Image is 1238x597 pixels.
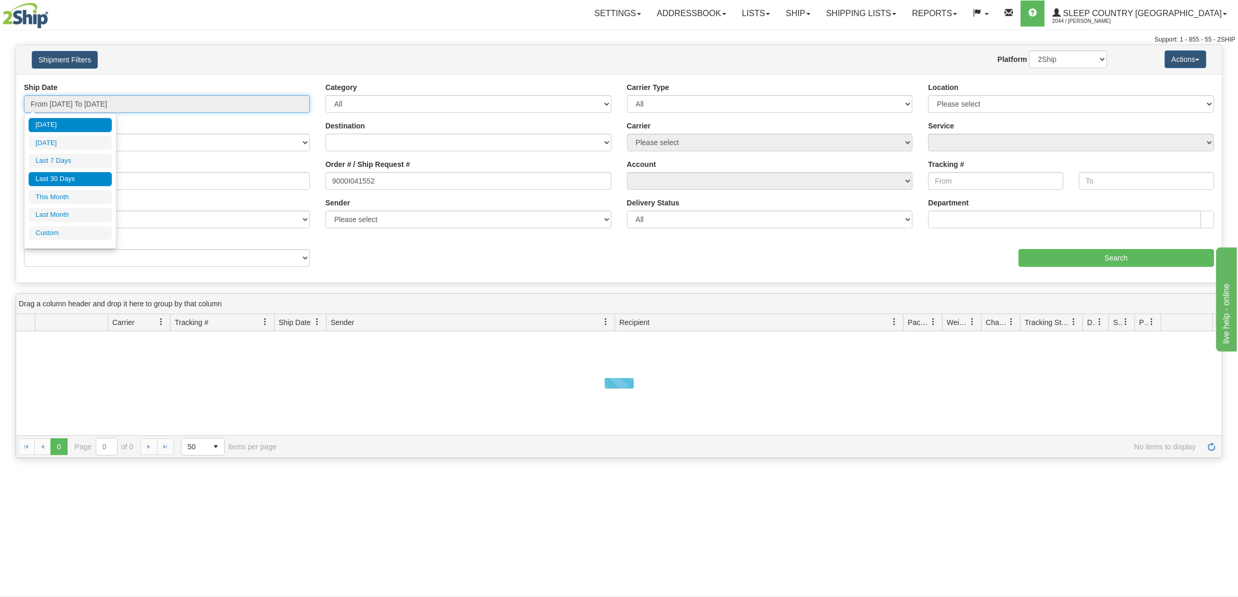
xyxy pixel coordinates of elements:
span: Sender [331,317,354,328]
div: live help - online [8,6,96,19]
button: Actions [1165,50,1206,68]
iframe: chat widget [1214,245,1237,352]
a: Sender filter column settings [597,313,615,331]
span: Page sizes drop down [181,438,225,456]
a: Tracking Status filter column settings [1065,313,1083,331]
span: select [207,438,224,455]
span: Sleep Country [GEOGRAPHIC_DATA] [1061,9,1222,18]
a: Sleep Country [GEOGRAPHIC_DATA] 2044 / [PERSON_NAME] [1045,1,1235,27]
span: Delivery Status [1087,317,1096,328]
span: Charge [986,317,1008,328]
li: [DATE] [29,136,112,150]
span: items per page [181,438,277,456]
span: Page of 0 [75,438,134,456]
li: Last 30 Days [29,172,112,186]
label: Ship Date [24,82,58,93]
label: Delivery Status [627,198,680,208]
span: No items to display [291,443,1196,451]
a: Settings [587,1,649,27]
span: Tracking # [175,317,208,328]
li: Last Month [29,208,112,222]
a: Ship [778,1,818,27]
li: This Month [29,190,112,204]
a: Packages filter column settings [924,313,942,331]
a: Weight filter column settings [963,313,981,331]
span: Packages [908,317,930,328]
label: Destination [325,121,365,131]
span: Page 0 [50,438,67,455]
span: Ship Date [279,317,310,328]
input: From [928,172,1063,190]
label: Category [325,82,357,93]
input: To [1079,172,1214,190]
span: Recipient [619,317,649,328]
label: Tracking # [928,159,964,170]
label: Carrier Type [627,82,669,93]
a: Carrier filter column settings [152,313,170,331]
span: Tracking Status [1025,317,1070,328]
span: Shipment Issues [1113,317,1122,328]
label: Department [928,198,969,208]
a: Tracking # filter column settings [256,313,274,331]
label: Platform [998,54,1027,64]
span: Weight [947,317,969,328]
a: Recipient filter column settings [885,313,903,331]
div: Support: 1 - 855 - 55 - 2SHIP [3,35,1235,44]
span: Pickup Status [1139,317,1148,328]
a: Refresh [1203,438,1220,455]
a: Lists [734,1,778,27]
label: Service [928,121,954,131]
label: Account [627,159,656,170]
input: Search [1019,249,1215,267]
a: Shipping lists [818,1,904,27]
li: [DATE] [29,118,112,132]
a: Shipment Issues filter column settings [1117,313,1135,331]
img: logo2044.jpg [3,3,48,29]
a: Pickup Status filter column settings [1143,313,1161,331]
a: Charge filter column settings [1002,313,1020,331]
span: Carrier [112,317,135,328]
span: 2044 / [PERSON_NAME] [1052,16,1130,27]
a: Delivery Status filter column settings [1091,313,1109,331]
div: grid grouping header [16,294,1222,314]
li: Last 7 Days [29,154,112,168]
li: Custom [29,226,112,240]
button: Shipment Filters [32,51,98,69]
a: Reports [904,1,965,27]
span: 50 [188,442,201,452]
label: Carrier [627,121,651,131]
label: Location [928,82,958,93]
a: Addressbook [649,1,734,27]
a: Ship Date filter column settings [308,313,326,331]
label: Order # / Ship Request # [325,159,410,170]
label: Sender [325,198,350,208]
